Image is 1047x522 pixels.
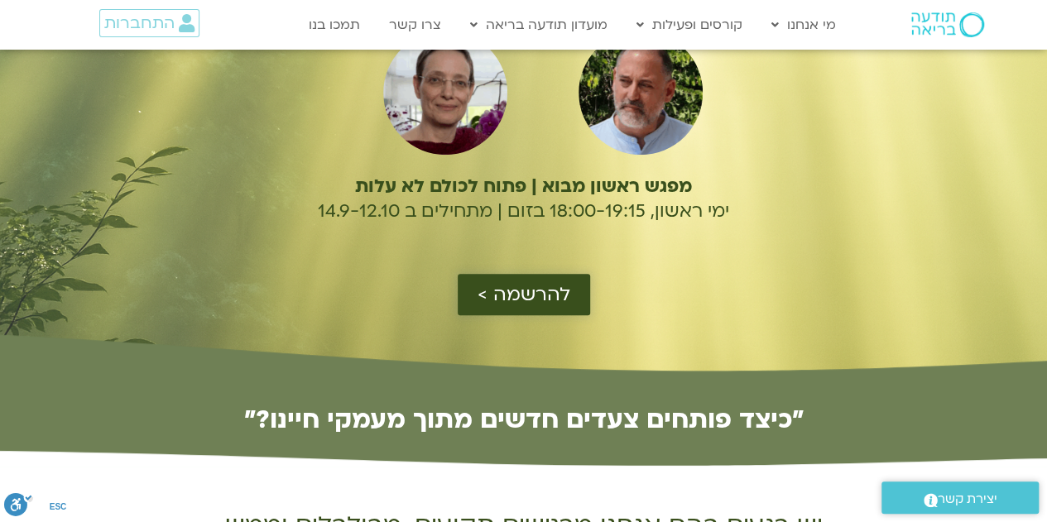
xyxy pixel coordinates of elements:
[69,406,979,433] h2: ״כיצד פותחים צעדים חדשים מתוך מעמקי חיינו?״
[458,274,590,315] a: להרשמה >
[478,284,570,305] span: להרשמה >
[938,488,997,510] span: יצירת קשר
[104,14,175,32] span: התחברות
[318,199,729,223] span: ימי ראשון, 18:00-19:15 בזום | מתחילים ב 14.9-12.10
[355,174,692,199] b: מפגש ראשון מבוא | פתוח לכולם לא עלות
[381,9,449,41] a: צרו קשר
[300,9,368,41] a: תמכו בנו
[911,12,984,37] img: תודעה בריאה
[99,9,199,37] a: התחברות
[462,9,616,41] a: מועדון תודעה בריאה
[881,481,1039,514] a: יצירת קשר
[763,9,844,41] a: מי אנחנו
[628,9,751,41] a: קורסים ופעילות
